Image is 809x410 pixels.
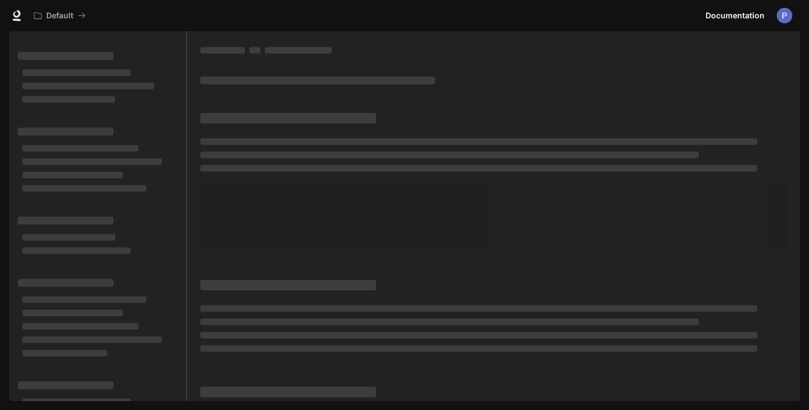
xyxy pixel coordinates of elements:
button: User avatar [773,4,796,27]
a: Documentation [701,4,769,27]
span: Documentation [706,9,764,23]
button: All workspaces [29,4,91,27]
img: User avatar [777,8,792,23]
p: Default [46,11,73,21]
